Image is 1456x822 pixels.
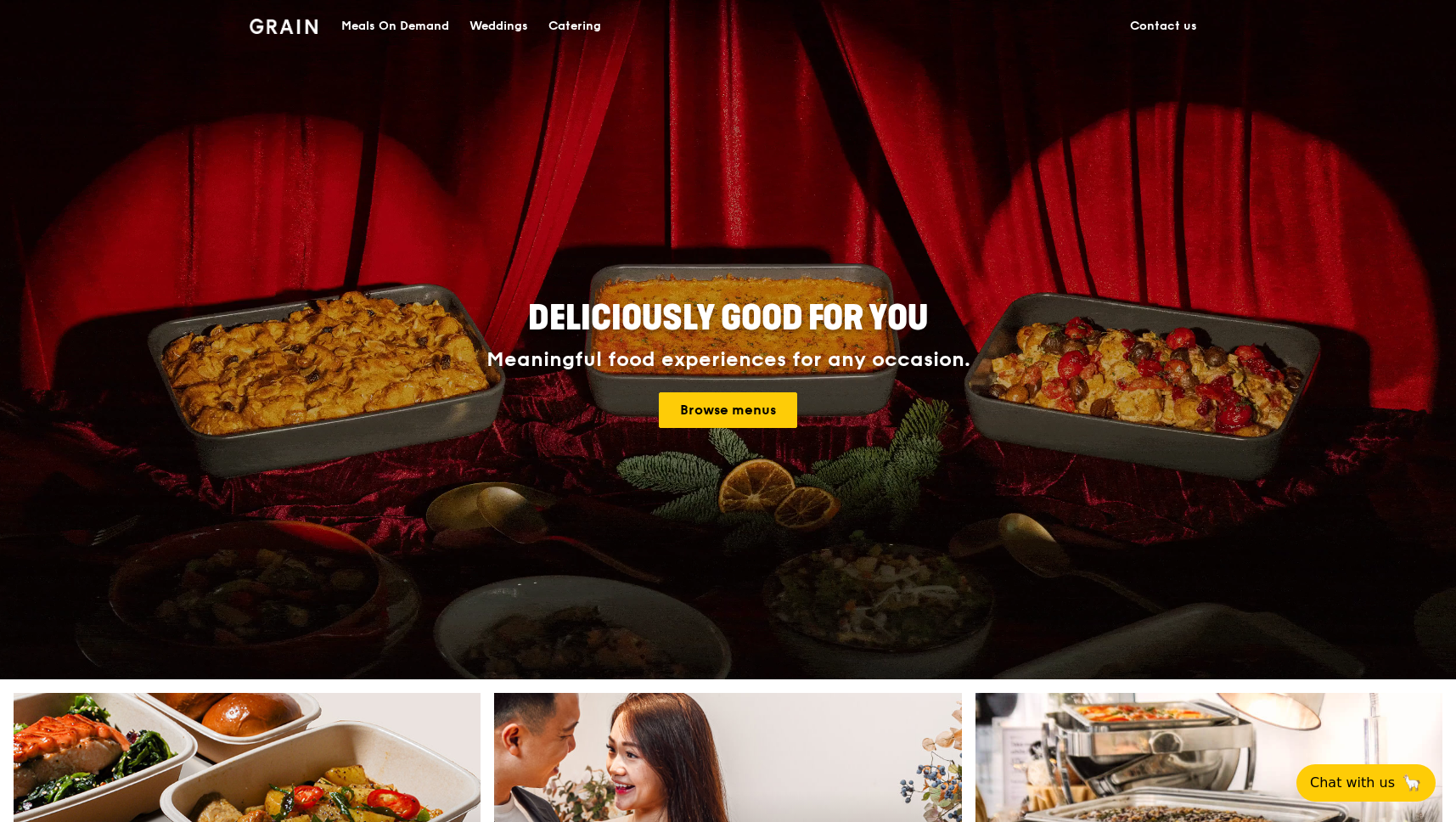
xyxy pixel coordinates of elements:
span: Deliciously good for you [528,298,928,339]
div: Meaningful food experiences for any occasion. [423,348,1034,372]
a: Browse menus [659,392,797,428]
div: Meals On Demand [341,1,449,52]
button: Chat with us🦙 [1296,764,1436,802]
a: Catering [538,1,611,52]
span: Chat with us [1310,773,1395,793]
div: Weddings [469,1,528,52]
a: Weddings [459,1,538,52]
div: Catering [548,1,601,52]
span: 🦙 [1402,773,1422,793]
a: Contact us [1120,1,1207,52]
img: Grain [250,19,318,34]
